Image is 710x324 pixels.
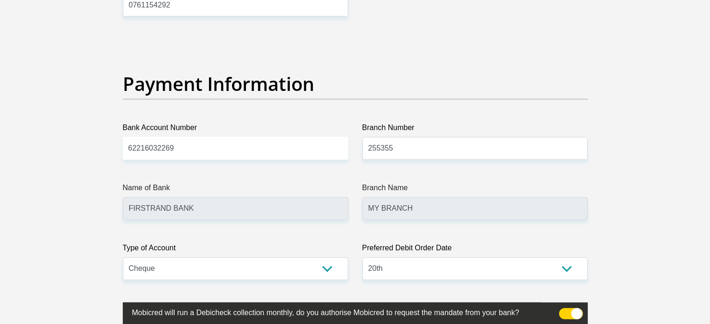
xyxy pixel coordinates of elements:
[362,137,588,160] input: Branch Number
[362,122,588,137] label: Branch Number
[362,197,588,220] input: Branch Name
[362,242,588,257] label: Preferred Debit Order Date
[123,182,348,197] label: Name of Bank
[123,122,348,137] label: Bank Account Number
[123,242,348,257] label: Type of Account
[362,182,588,197] label: Branch Name
[123,197,348,220] input: Name of Bank
[123,303,541,321] label: Mobicred will run a Debicheck collection monthly, do you authorise Mobicred to request the mandat...
[123,73,588,95] h2: Payment Information
[123,137,348,160] input: Bank Account Number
